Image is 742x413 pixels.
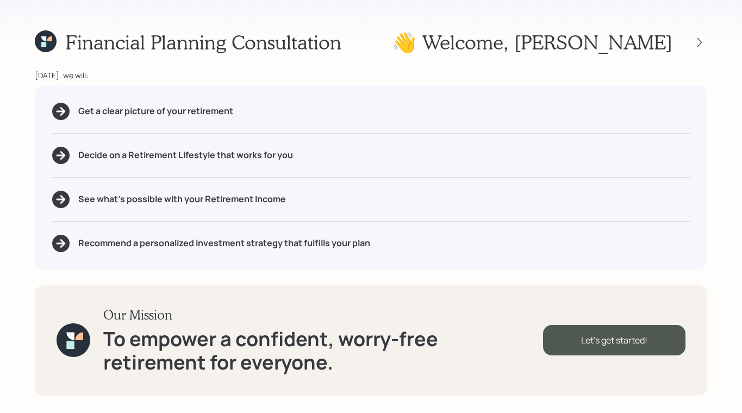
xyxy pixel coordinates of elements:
h1: Financial Planning Consultation [65,30,341,54]
div: Let's get started! [543,325,685,355]
h1: 👋 Welcome , [PERSON_NAME] [392,30,672,54]
h1: To empower a confident, worry-free retirement for everyone. [103,327,543,374]
h5: Decide on a Retirement Lifestyle that works for you [78,150,293,160]
h5: Recommend a personalized investment strategy that fulfills your plan [78,238,370,248]
h3: Our Mission [103,307,543,323]
h5: See what's possible with your Retirement Income [78,194,286,204]
h5: Get a clear picture of your retirement [78,106,233,116]
div: [DATE], we will: [35,70,707,81]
